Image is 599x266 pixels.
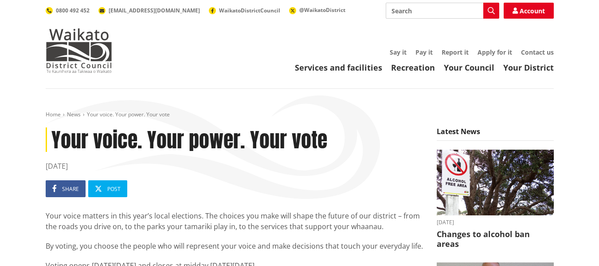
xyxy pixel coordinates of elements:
[437,150,554,216] img: Alcohol Control Bylaw adopted - August 2025 (2)
[415,48,433,56] a: Pay it
[46,7,90,14] a: 0800 492 452
[107,185,121,193] span: Post
[109,7,200,14] span: [EMAIL_ADDRESS][DOMAIN_NAME]
[444,62,494,73] a: Your Council
[437,150,554,249] a: [DATE] Changes to alcohol ban areas
[299,6,345,14] span: @WaikatoDistrict
[504,3,554,19] a: Account
[46,161,423,171] time: [DATE]
[46,111,61,118] a: Home
[437,127,554,141] h5: Latest News
[46,180,86,197] a: Share
[88,180,127,197] a: Post
[391,62,435,73] a: Recreation
[46,111,554,119] nav: breadcrumb
[386,3,499,19] input: Search input
[219,7,280,14] span: WaikatoDistrictCouncil
[98,7,200,14] a: [EMAIL_ADDRESS][DOMAIN_NAME]
[478,48,512,56] a: Apply for it
[87,111,170,118] span: Your voice. Your power. Your vote
[437,220,554,225] time: [DATE]
[46,241,423,251] p: By voting, you choose the people who will represent your voice and make decisions that touch your...
[289,6,345,14] a: @WaikatoDistrict
[390,48,407,56] a: Say it
[62,185,79,193] span: Share
[56,7,90,14] span: 0800 492 452
[46,210,423,232] p: Your voice matters in this year’s local elections. The choices you make will shape the future of ...
[46,127,423,152] h1: Your voice. Your power. Your vote
[442,48,469,56] a: Report it
[503,62,554,73] a: Your District
[437,230,554,249] h3: Changes to alcohol ban areas
[67,111,81,118] a: News
[295,62,382,73] a: Services and facilities
[46,28,112,73] img: Waikato District Council - Te Kaunihera aa Takiwaa o Waikato
[209,7,280,14] a: WaikatoDistrictCouncil
[521,48,554,56] a: Contact us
